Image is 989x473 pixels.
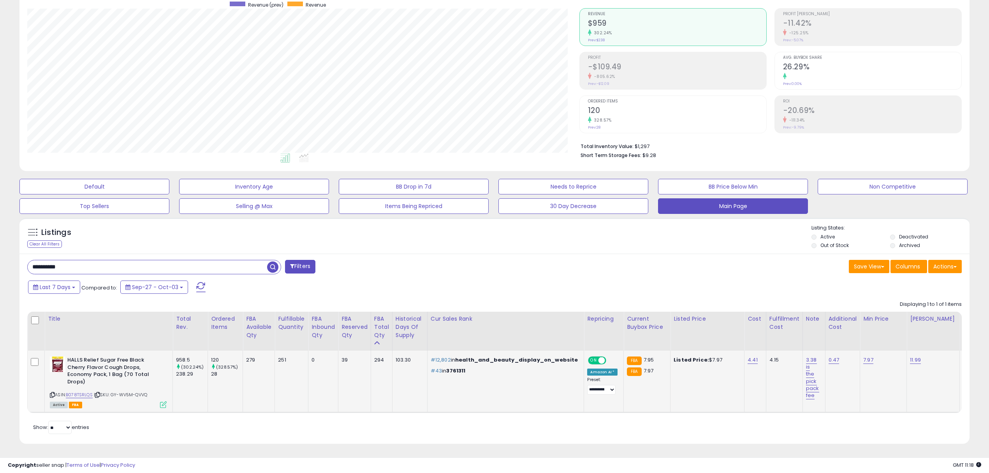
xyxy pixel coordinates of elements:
label: Active [820,233,835,240]
div: Listed Price [674,315,741,323]
div: Total Rev. [176,315,204,331]
h2: -$109.49 [588,62,766,73]
div: FBA Total Qty [374,315,389,339]
span: Sep-27 - Oct-03 [132,283,178,291]
div: 28 [211,371,243,378]
div: 251 [278,357,302,364]
span: FBA [69,402,82,408]
h2: $959 [588,19,766,29]
div: seller snap | | [8,462,135,469]
span: Revenue (prev) [248,2,283,8]
a: Privacy Policy [101,461,135,469]
p: in [431,367,578,374]
small: FBA [627,367,641,376]
div: Fulfillment Cost [769,315,799,331]
button: Default [19,179,169,194]
small: 302.24% [591,30,612,36]
h2: -20.69% [783,106,961,116]
h2: 26.29% [783,62,961,73]
div: 279 [246,357,269,364]
b: Total Inventory Value: [581,143,634,150]
small: Prev: -9.79% [783,125,804,130]
a: 3.38 is the pick pack fee [806,356,819,399]
button: BB Drop in 7d [339,179,489,194]
button: Inventory Age [179,179,329,194]
span: Revenue [588,12,766,16]
button: Items Being Repriced [339,198,489,214]
a: B078TSRLQS [66,392,93,398]
span: 7.95 [644,356,654,364]
a: 7.97 [863,356,873,364]
button: BB Price Below Min [658,179,808,194]
button: Sep-27 - Oct-03 [120,281,188,294]
h2: 120 [588,106,766,116]
div: 103.30 [396,357,421,364]
div: FBA inbound Qty [311,315,335,339]
div: $7.97 [674,357,738,364]
span: Profit [588,56,766,60]
div: Fulfillable Quantity [278,315,305,331]
a: 11.99 [910,356,921,364]
a: 0.47 [829,356,839,364]
button: Top Sellers [19,198,169,214]
button: Needs to Reprice [498,179,648,194]
button: Selling @ Max [179,198,329,214]
div: Min Price [863,315,903,323]
div: 0 [311,357,332,364]
strong: Copyright [8,461,36,469]
li: $1,297 [581,141,956,150]
div: FBA Available Qty [246,315,271,339]
div: Displaying 1 to 1 of 1 items [900,301,962,308]
span: Revenue [306,2,326,8]
span: #43 [431,367,442,374]
div: 958.5 [176,357,208,364]
label: Out of Stock [820,242,849,249]
div: Additional Cost [829,315,857,331]
label: Deactivated [899,233,928,240]
small: Prev: -$12.09 [588,81,609,86]
div: Cost [748,315,763,323]
div: Ordered Items [211,315,239,331]
span: 2025-10-11 11:18 GMT [953,461,981,469]
div: Title [48,315,169,323]
small: FBA [627,357,641,365]
span: health_and_beauty_display_on_website [455,356,578,364]
button: 30 Day Decrease [498,198,648,214]
span: Compared to: [81,284,117,291]
span: Show: entries [33,424,89,431]
img: 51b-YgLudsL._SL40_.jpg [50,357,65,372]
div: Preset: [587,377,618,395]
div: Current Buybox Price [627,315,667,331]
span: OFF [605,357,618,364]
span: | SKU: GY-WV5M-QVVQ [94,392,147,398]
button: Filters [285,260,315,274]
b: Short Term Storage Fees: [581,152,641,159]
small: -805.62% [591,74,615,79]
div: FBA Reserved Qty [341,315,368,339]
span: #12,802 [431,356,451,364]
h2: -11.42% [783,19,961,29]
small: Prev: 0.00% [783,81,802,86]
button: Columns [890,260,927,273]
small: Prev: 28 [588,125,600,130]
a: 4.41 [748,356,758,364]
h5: Listings [41,227,71,238]
span: Avg. Buybox Share [783,56,961,60]
span: Profit [PERSON_NAME] [783,12,961,16]
button: Save View [849,260,889,273]
p: in [431,357,578,364]
div: 120 [211,357,243,364]
p: Listing States: [811,224,970,232]
small: (328.57%) [216,364,238,370]
span: Columns [896,263,920,270]
span: $9.28 [642,152,656,159]
label: Archived [899,242,920,249]
span: All listings currently available for purchase on Amazon [50,402,68,408]
div: Amazon AI * [587,369,618,376]
small: -125.25% [787,30,809,36]
span: 7.97 [644,367,654,374]
button: Last 7 Days [28,281,80,294]
div: Repricing [587,315,620,323]
small: Prev: $238 [588,38,605,42]
div: Note [806,315,822,323]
